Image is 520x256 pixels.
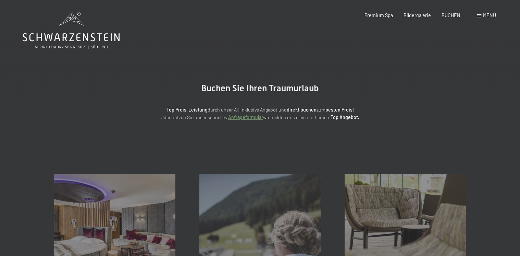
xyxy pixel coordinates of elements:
[287,107,317,113] strong: direkt buchen
[166,107,208,113] strong: Top Preis-Leistung
[325,107,352,113] strong: besten Preis
[228,114,263,120] a: Anfrageformular
[483,12,496,18] span: Menü
[201,83,319,93] span: Buchen Sie Ihren Traumurlaub
[331,114,359,120] strong: Top Angebot.
[109,106,411,121] p: durch unser All-inklusive Angebot und zum ! Oder nutzen Sie unser schnelles wir melden uns gleich...
[442,12,460,18] a: BUCHEN
[404,12,431,18] a: Bildergalerie
[364,12,393,18] a: Premium Spa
